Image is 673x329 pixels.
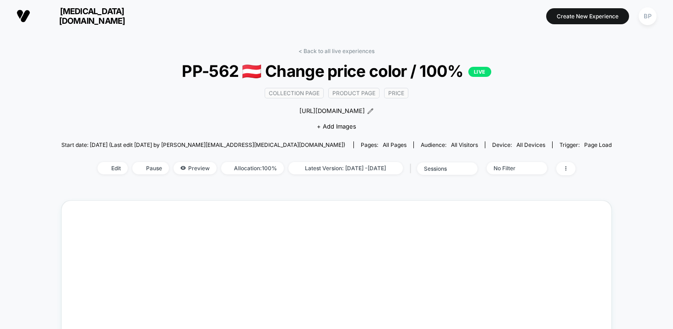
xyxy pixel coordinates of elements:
[16,9,30,23] img: Visually logo
[516,141,545,148] span: all devices
[299,48,374,54] a: < Back to all live experiences
[221,162,284,174] span: Allocation: 100%
[174,162,217,174] span: Preview
[328,88,380,98] span: product page
[265,88,324,98] span: COLLECTION PAGE
[546,8,629,24] button: Create New Experience
[421,141,478,148] div: Audience:
[584,141,612,148] span: Page Load
[636,7,659,26] button: BP
[494,165,530,172] div: No Filter
[468,67,491,77] p: LIVE
[89,61,584,81] span: PP-562 🇦🇹 Change price color / 100%
[451,141,478,148] span: All Visitors
[361,141,407,148] div: Pages:
[288,162,403,174] span: Latest Version: [DATE] - [DATE]
[485,141,552,148] span: Device:
[383,141,407,148] span: all pages
[98,162,128,174] span: Edit
[559,141,612,148] div: Trigger:
[132,162,169,174] span: Pause
[37,6,147,26] span: [MEDICAL_DATA][DOMAIN_NAME]
[317,123,356,130] span: + Add Images
[639,7,657,25] div: BP
[61,141,345,148] span: Start date: [DATE] (Last edit [DATE] by [PERSON_NAME][EMAIL_ADDRESS][MEDICAL_DATA][DOMAIN_NAME])
[407,162,417,175] span: |
[14,6,150,26] button: [MEDICAL_DATA][DOMAIN_NAME]
[384,88,408,98] span: PRICE
[424,165,461,172] div: sessions
[299,107,365,116] span: [URL][DOMAIN_NAME]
